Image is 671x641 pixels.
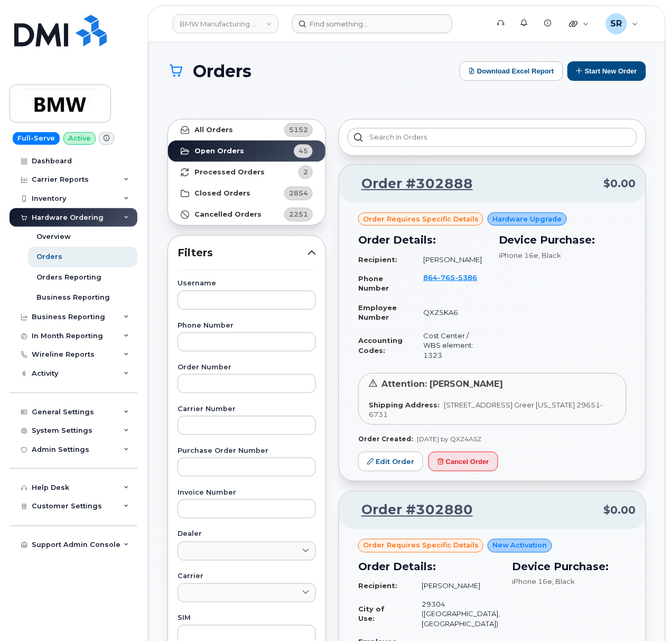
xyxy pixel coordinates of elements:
[414,250,486,269] td: [PERSON_NAME]
[289,188,308,198] span: 2854
[358,605,385,624] strong: City of Use:
[178,406,316,413] label: Carrier Number
[289,209,308,219] span: 2251
[358,303,397,322] strong: Employee Number
[625,595,663,633] iframe: Messenger Launcher
[460,61,563,81] button: Download Excel Report
[428,452,498,471] button: Cancel Order
[492,214,562,224] span: Hardware Upgrade
[178,531,316,538] label: Dealer
[369,401,603,419] span: [STREET_ADDRESS] Greer [US_STATE] 29651-6731
[178,322,316,329] label: Phone Number
[412,577,500,596] td: [PERSON_NAME]
[168,183,325,204] a: Closed Orders2854
[168,162,325,183] a: Processed Orders2
[358,435,413,443] strong: Order Created:
[363,541,479,551] span: Order requires Specific details
[438,273,455,282] span: 765
[512,578,553,586] span: iPhone 16e
[178,245,307,261] span: Filters
[348,128,637,147] input: Search in orders
[358,232,486,248] h3: Order Details:
[168,204,325,225] a: Cancelled Orders2251
[193,62,251,80] span: Orders
[553,578,575,586] span: , Black
[303,167,308,177] span: 2
[363,214,479,224] span: Order requires Specific details
[194,168,265,176] strong: Processed Orders
[349,501,473,520] a: Order #302880
[358,582,397,590] strong: Recipient:
[455,273,478,282] span: 5386
[168,119,325,141] a: All Orders5152
[369,401,440,409] strong: Shipping Address:
[178,280,316,287] label: Username
[358,274,389,293] strong: Phone Number
[178,573,316,580] label: Carrier
[539,251,562,259] span: , Black
[178,489,316,496] label: Invoice Number
[567,61,646,81] button: Start New Order
[194,210,262,219] strong: Cancelled Orders
[178,615,316,622] label: SIM
[604,503,636,518] span: $0.00
[604,176,636,191] span: $0.00
[289,125,308,135] span: 5152
[194,189,250,198] strong: Closed Orders
[194,126,233,134] strong: All Orders
[492,541,547,551] span: New Activation
[414,299,486,327] td: QXZ5KA6
[412,596,500,634] td: 29304 ([GEOGRAPHIC_DATA], [GEOGRAPHIC_DATA])
[358,255,397,264] strong: Recipient:
[194,147,244,155] strong: Open Orders
[168,141,325,162] a: Open Orders45
[358,559,500,575] h3: Order Details:
[499,251,539,259] span: iPhone 16e
[414,327,486,365] td: Cost Center / WBS element: 1323
[424,273,478,292] a: 8647655386
[178,364,316,371] label: Order Number
[358,452,423,471] a: Edit Order
[349,174,473,193] a: Order #302888
[299,146,308,156] span: 45
[358,336,403,355] strong: Accounting Codes:
[499,232,627,248] h3: Device Purchase:
[512,559,627,575] h3: Device Purchase:
[178,448,316,454] label: Purchase Order Number
[417,435,481,443] span: [DATE] by QXZ4ASZ
[381,379,503,389] span: Attention: [PERSON_NAME]
[424,273,478,282] span: 864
